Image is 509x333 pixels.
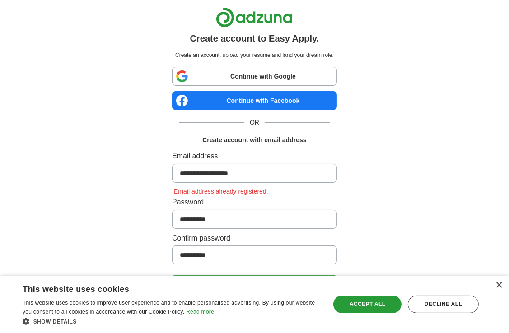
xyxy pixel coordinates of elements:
[333,296,402,313] div: Accept all
[190,31,319,46] h1: Create account to Easy Apply.
[172,196,337,208] label: Password
[23,281,299,295] div: This website uses cookies
[495,282,502,289] div: Close
[23,300,315,315] span: This website uses cookies to improve user experience and to enable personalised advertising. By u...
[172,150,337,162] label: Email address
[186,309,214,315] a: Read more, opens a new window
[172,67,337,86] a: Continue with Google
[174,51,335,60] p: Create an account, upload your resume and land your dream role.
[244,117,265,127] span: OR
[33,319,77,325] span: Show details
[172,91,337,110] a: Continue with Facebook
[172,188,270,195] span: Email address already registered.
[216,7,293,28] img: Adzuna logo
[172,232,337,244] label: Confirm password
[23,317,321,326] div: Show details
[408,296,479,313] div: Decline all
[202,135,306,145] h1: Create account with email address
